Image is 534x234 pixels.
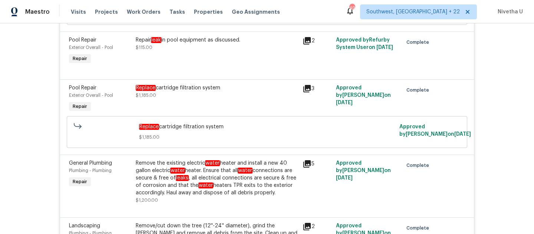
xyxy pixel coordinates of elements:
span: [DATE] [336,100,353,105]
span: Tasks [169,9,185,14]
span: cartridge filtration system [139,123,395,131]
em: Replace [136,85,156,91]
span: Properties [194,8,223,16]
em: water [205,160,220,166]
span: $1,185.00 [136,93,156,98]
span: Visits [71,8,86,16]
span: Pool Repair [69,85,96,90]
span: Approved by Refurby System User on [336,37,393,50]
span: Geo Assignments [232,8,280,16]
span: Exterior Overall - Pool [69,93,113,98]
span: Work Orders [127,8,161,16]
span: Repair [70,103,90,110]
span: Nivetha U [495,8,523,16]
em: water [198,182,213,188]
span: Approved by [PERSON_NAME] on [336,85,391,105]
span: Repair [70,178,90,185]
span: Southwest, [GEOGRAPHIC_DATA] + 22 [366,8,460,16]
div: 2 [303,36,332,45]
div: 5 [303,159,332,168]
span: $115.00 [136,45,152,50]
span: $1,185.00 [139,134,395,141]
span: Pool Repair [69,37,96,43]
span: Approved by [PERSON_NAME] on [336,161,391,181]
div: cartridge filtration system [136,84,298,92]
span: [DATE] [376,45,393,50]
span: [DATE] [454,132,471,137]
div: Remove the existing electric heater and install a new 40 gallon electric heater. Ensure that all ... [136,159,298,197]
span: Repair [70,55,90,62]
span: Complete [406,224,432,232]
div: Repair in pool equipment as discussed. [136,36,298,44]
span: Complete [406,39,432,46]
span: Complete [406,86,432,94]
span: Plumbing - Plumbing [69,168,112,173]
span: General Plumbing [69,161,112,166]
em: water [170,168,185,174]
div: 496 [349,4,355,12]
em: water [238,168,253,174]
div: 2 [303,222,332,231]
span: $1,200.00 [136,198,158,202]
span: [DATE] [336,175,353,181]
em: leaks [176,175,189,181]
span: Maestro [25,8,50,16]
span: Landscaping [69,223,100,228]
em: Replace [139,124,159,130]
span: Exterior Overall - Pool [69,45,113,50]
span: Complete [406,162,432,169]
span: Approved by [PERSON_NAME] on [399,124,471,137]
em: leak [151,37,161,43]
div: 3 [303,84,332,93]
span: Projects [95,8,118,16]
